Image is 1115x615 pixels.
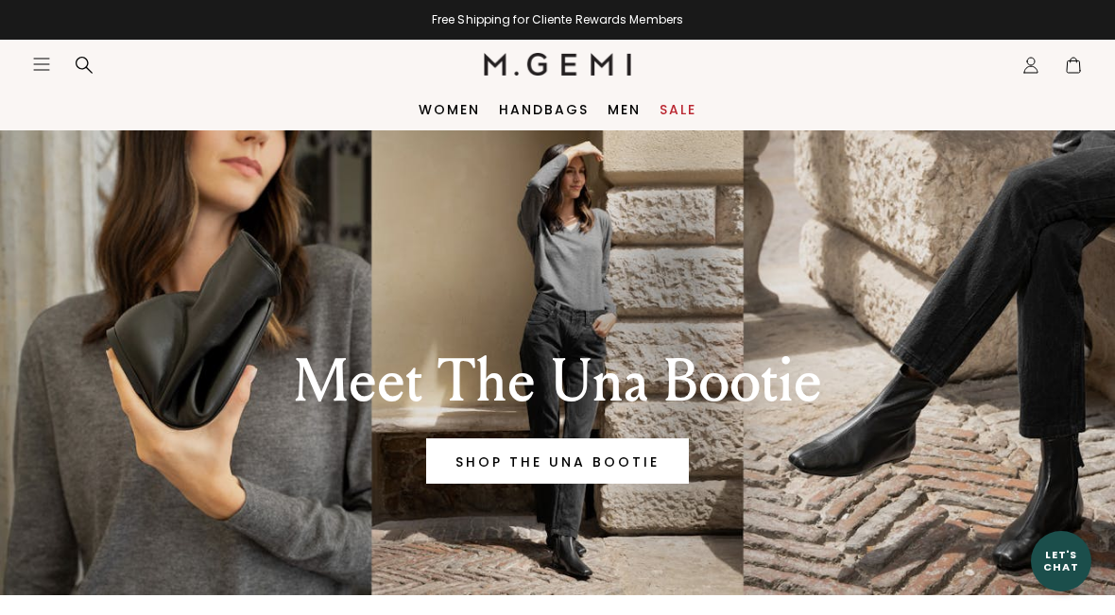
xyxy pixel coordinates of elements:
button: Open site menu [32,55,51,74]
a: Men [608,102,641,117]
a: Handbags [499,102,589,117]
div: Meet The Una Bootie [207,348,908,416]
div: Let's Chat [1031,549,1091,572]
a: Women [419,102,480,117]
img: M.Gemi [484,53,632,76]
a: Sale [660,102,696,117]
a: Banner primary button [426,438,689,484]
